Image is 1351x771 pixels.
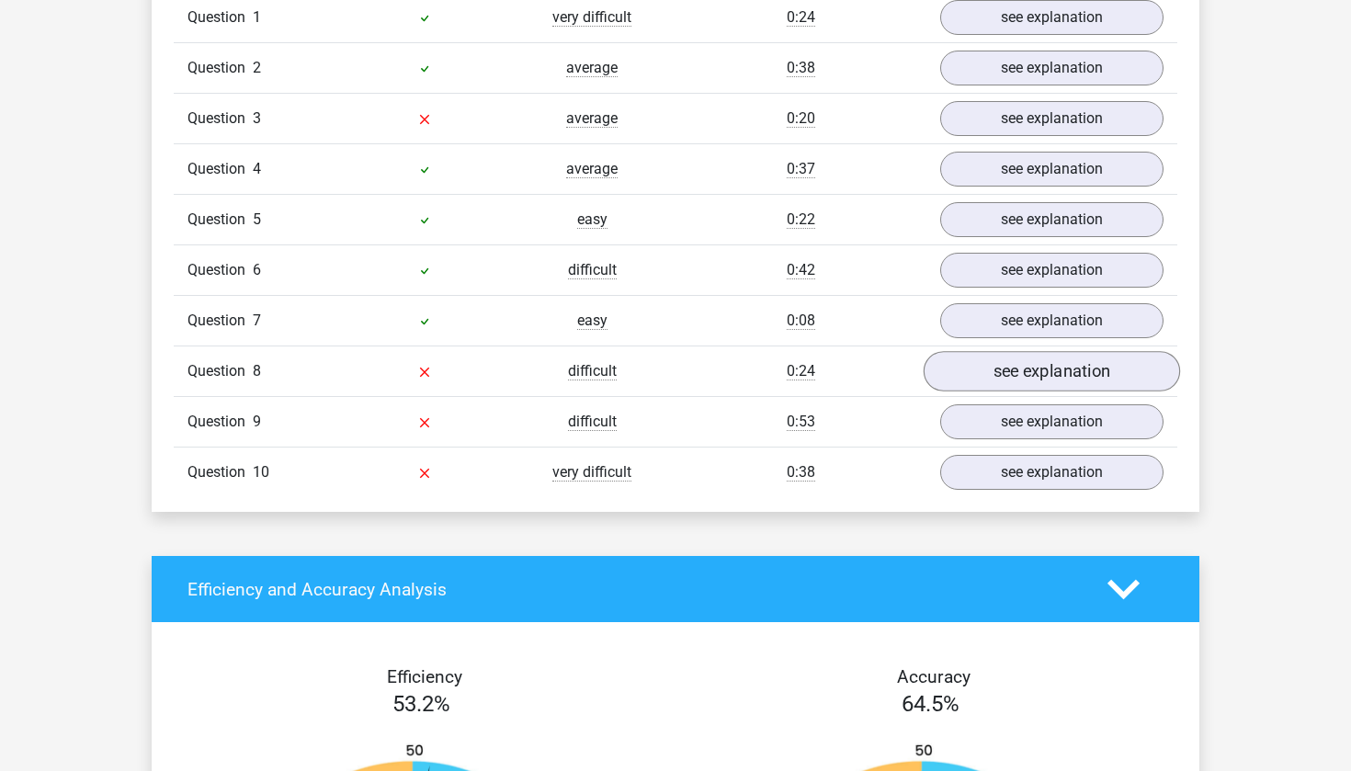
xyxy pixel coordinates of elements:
span: 0:42 [787,261,815,279]
span: Question [187,310,253,332]
h4: Efficiency [187,666,662,687]
span: 2 [253,59,261,76]
a: see explanation [924,351,1180,391]
span: 1 [253,8,261,26]
span: difficult [568,413,617,431]
span: Question [187,360,253,382]
span: 53.2% [392,691,450,717]
span: 64.5% [902,691,959,717]
span: 8 [253,362,261,380]
span: 4 [253,160,261,177]
span: Question [187,461,253,483]
span: Question [187,57,253,79]
span: 0:08 [787,312,815,330]
a: see explanation [940,152,1164,187]
span: 9 [253,413,261,430]
span: easy [577,210,607,229]
span: 7 [253,312,261,329]
h4: Accuracy [697,666,1171,687]
span: 10 [253,463,269,481]
span: Question [187,259,253,281]
span: Question [187,108,253,130]
a: see explanation [940,202,1164,237]
a: see explanation [940,303,1164,338]
span: Question [187,6,253,28]
span: 0:38 [787,59,815,77]
a: see explanation [940,101,1164,136]
a: see explanation [940,253,1164,288]
span: 0:37 [787,160,815,178]
span: average [566,160,618,178]
a: see explanation [940,455,1164,490]
span: 0:22 [787,210,815,229]
span: 0:20 [787,109,815,128]
span: 0:24 [787,8,815,27]
span: Question [187,209,253,231]
span: difficult [568,362,617,380]
span: Question [187,158,253,180]
a: see explanation [940,51,1164,85]
span: average [566,109,618,128]
span: 0:38 [787,463,815,482]
span: 0:24 [787,362,815,380]
span: Question [187,411,253,433]
h4: Efficiency and Accuracy Analysis [187,579,1080,600]
span: very difficult [552,463,631,482]
span: difficult [568,261,617,279]
a: see explanation [940,404,1164,439]
span: easy [577,312,607,330]
span: 6 [253,261,261,278]
span: very difficult [552,8,631,27]
span: 5 [253,210,261,228]
span: 3 [253,109,261,127]
span: 0:53 [787,413,815,431]
span: average [566,59,618,77]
